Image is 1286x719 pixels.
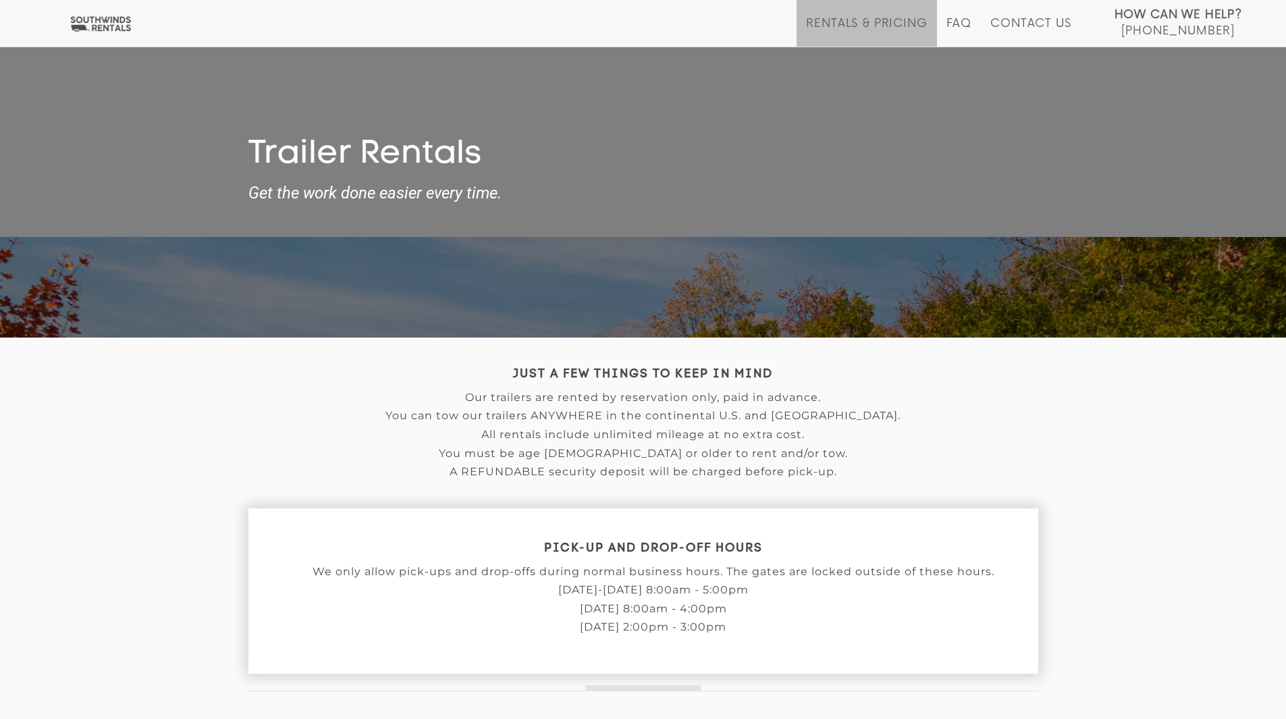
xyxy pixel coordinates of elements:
[248,392,1038,404] p: Our trailers are rented by reservation only, paid in advance.
[806,17,927,47] a: Rentals & Pricing
[248,603,1059,615] p: [DATE] 8:00am - 4:00pm
[248,584,1059,596] p: [DATE]-[DATE] 8:00am - 5:00pm
[1115,8,1242,22] strong: How Can We Help?
[68,16,134,32] img: Southwinds Rentals Logo
[248,448,1038,460] p: You must be age [DEMOGRAPHIC_DATA] or older to rent and/or tow.
[990,17,1071,47] a: Contact Us
[248,466,1038,478] p: A REFUNDABLE security deposit will be charged before pick-up.
[544,543,763,554] strong: PICK-UP AND DROP-OFF HOURS
[513,369,773,380] strong: JUST A FEW THINGS TO KEEP IN MIND
[1121,24,1235,38] span: [PHONE_NUMBER]
[946,17,972,47] a: FAQ
[248,621,1059,633] p: [DATE] 2:00pm - 3:00pm
[248,410,1038,422] p: You can tow our trailers ANYWHERE in the continental U.S. and [GEOGRAPHIC_DATA].
[1115,7,1242,36] a: How Can We Help? [PHONE_NUMBER]
[248,429,1038,441] p: All rentals include unlimited mileage at no extra cost.
[248,566,1059,578] p: We only allow pick-ups and drop-offs during normal business hours. The gates are locked outside o...
[248,184,1038,202] strong: Get the work done easier every time.
[248,136,1038,175] h1: Trailer Rentals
